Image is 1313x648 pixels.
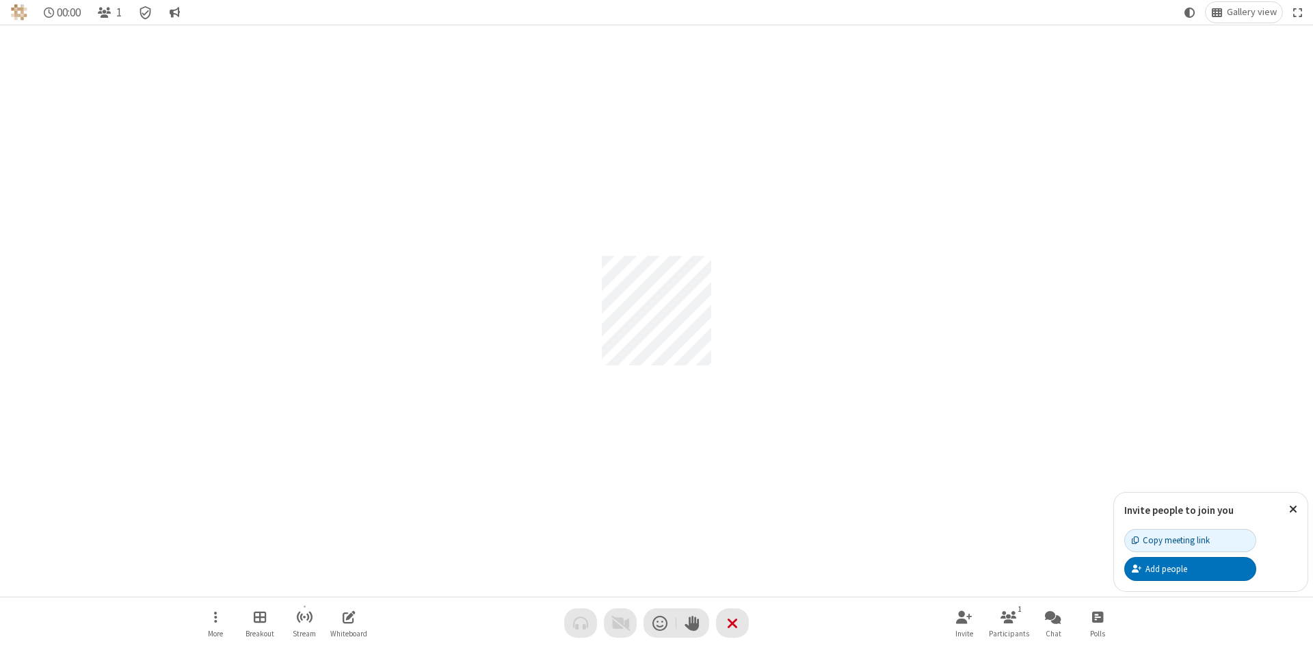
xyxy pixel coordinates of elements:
[1033,604,1074,643] button: Open chat
[284,604,325,643] button: Start streaming
[293,630,316,638] span: Stream
[195,604,236,643] button: Open menu
[1132,534,1210,547] div: Copy meeting link
[1046,630,1061,638] span: Chat
[1179,2,1201,23] button: Using system theme
[1288,2,1308,23] button: Fullscreen
[944,604,985,643] button: Invite participants (Alt+I)
[988,604,1029,643] button: Open participant list
[1124,504,1234,517] label: Invite people to join you
[604,608,637,638] button: Video
[246,630,274,638] span: Breakout
[116,6,122,19] span: 1
[1077,604,1118,643] button: Open poll
[955,630,973,638] span: Invite
[1124,529,1256,552] button: Copy meeting link
[92,2,127,23] button: Open participant list
[1279,493,1308,526] button: Close popover
[330,630,367,638] span: Whiteboard
[676,608,709,638] button: Raise hand
[239,604,280,643] button: Manage Breakout Rooms
[328,604,369,643] button: Open shared whiteboard
[989,630,1029,638] span: Participants
[57,6,81,19] span: 00:00
[1124,557,1256,580] button: Add people
[644,608,676,638] button: Send a reaction
[564,608,597,638] button: Audio problem - check your Internet connection or call by phone
[163,2,185,23] button: Conversation
[1206,2,1282,23] button: Change layout
[11,4,27,21] img: QA Selenium DO NOT DELETE OR CHANGE
[133,2,159,23] div: Meeting details Encryption enabled
[1014,603,1026,615] div: 1
[1090,630,1105,638] span: Polls
[716,608,749,638] button: End or leave meeting
[1227,7,1277,18] span: Gallery view
[208,630,223,638] span: More
[38,2,87,23] div: Timer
